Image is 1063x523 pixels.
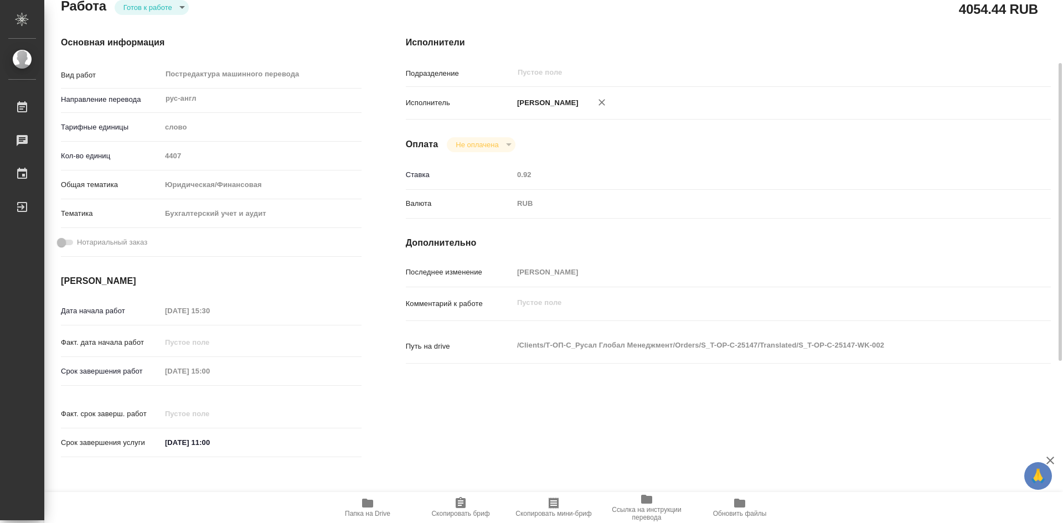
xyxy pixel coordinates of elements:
[414,492,507,523] button: Скопировать бриф
[406,198,513,209] p: Валюта
[513,97,579,108] p: [PERSON_NAME]
[61,437,161,448] p: Срок завершения услуги
[406,341,513,352] p: Путь на drive
[507,492,600,523] button: Скопировать мини-бриф
[590,90,614,115] button: Удалить исполнителя
[431,510,489,517] span: Скопировать бриф
[513,336,997,355] textarea: /Clients/Т-ОП-С_Русал Глобал Менеджмент/Orders/S_T-OP-C-25147/Translated/S_T-OP-C-25147-WK-002
[406,298,513,309] p: Комментарий к работе
[161,363,258,379] input: Пустое поле
[515,510,591,517] span: Скопировать мини-бриф
[161,118,362,137] div: слово
[61,408,161,420] p: Факт. срок заверш. работ
[161,406,258,422] input: Пустое поле
[161,303,258,319] input: Пустое поле
[161,148,362,164] input: Пустое поле
[61,70,161,81] p: Вид работ
[61,337,161,348] p: Факт. дата начала работ
[607,506,687,521] span: Ссылка на инструкции перевода
[406,236,1051,250] h4: Дополнительно
[513,194,997,213] div: RUB
[406,36,1051,49] h4: Исполнители
[406,169,513,180] p: Ставка
[161,204,362,223] div: Бухгалтерский учет и аудит
[406,138,438,151] h4: Оплата
[61,305,161,317] p: Дата начала работ
[513,264,997,280] input: Пустое поле
[345,510,390,517] span: Папка на Drive
[61,275,362,288] h4: [PERSON_NAME]
[161,334,258,350] input: Пустое поле
[61,208,161,219] p: Тематика
[161,434,258,450] input: ✎ Введи что-нибудь
[447,137,515,152] div: Готов к работе
[61,94,161,105] p: Направление перевода
[1029,464,1047,488] span: 🙏
[452,140,502,149] button: Не оплачена
[321,492,414,523] button: Папка на Drive
[513,167,997,183] input: Пустое поле
[406,97,513,108] p: Исполнитель
[61,491,97,509] h2: Заказ
[61,36,362,49] h4: Основная информация
[120,3,176,12] button: Готов к работе
[406,68,513,79] p: Подразделение
[61,122,161,133] p: Тарифные единицы
[600,492,693,523] button: Ссылка на инструкции перевода
[61,366,161,377] p: Срок завершения работ
[77,237,147,248] span: Нотариальный заказ
[406,267,513,278] p: Последнее изменение
[1024,462,1052,490] button: 🙏
[693,492,786,523] button: Обновить файлы
[713,510,767,517] span: Обновить файлы
[161,175,362,194] div: Юридическая/Финансовая
[61,179,161,190] p: Общая тематика
[61,151,161,162] p: Кол-во единиц
[517,66,971,79] input: Пустое поле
